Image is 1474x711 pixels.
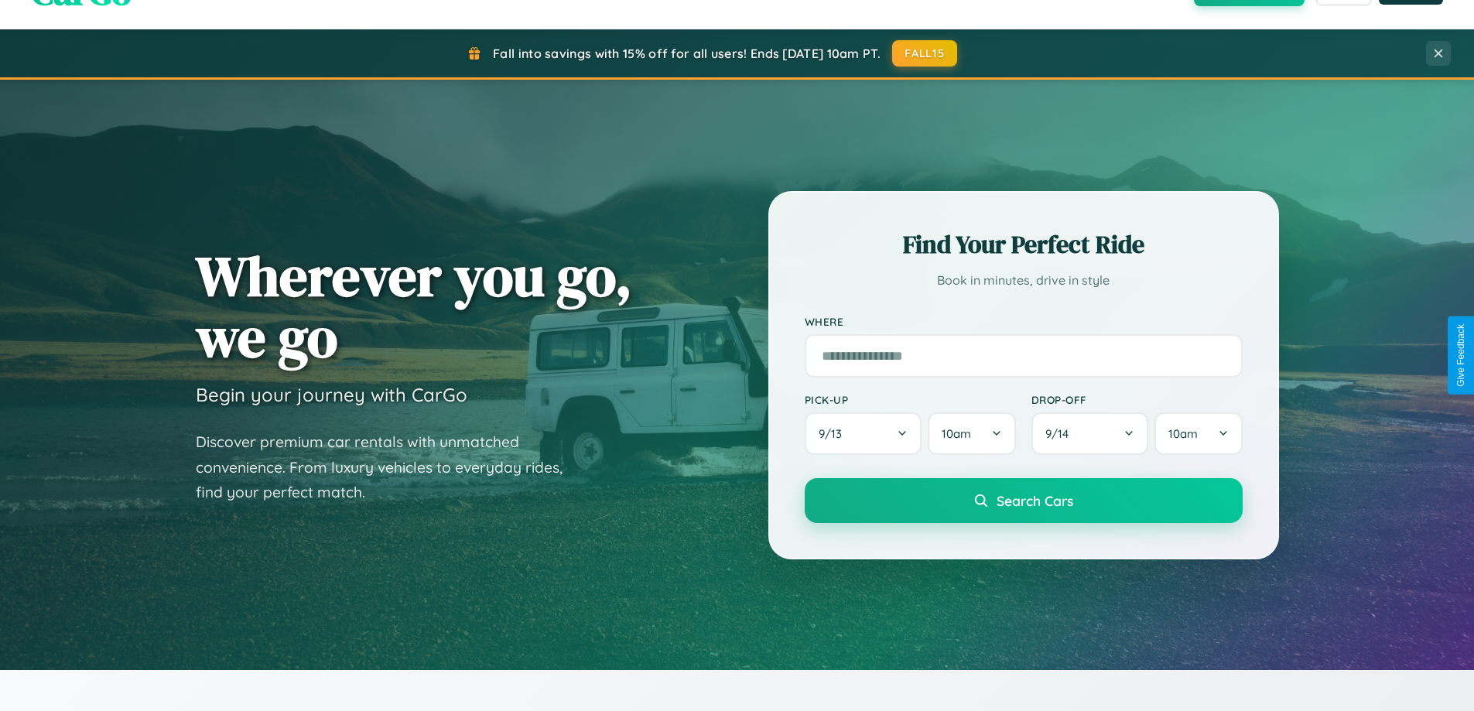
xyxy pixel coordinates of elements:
h1: Wherever you go, we go [196,245,632,367]
span: 9 / 14 [1045,426,1076,441]
span: Search Cars [997,492,1073,509]
label: Where [805,315,1243,328]
button: 10am [1154,412,1242,455]
button: 9/14 [1031,412,1149,455]
p: Book in minutes, drive in style [805,269,1243,292]
label: Pick-up [805,393,1016,406]
button: 10am [928,412,1015,455]
p: Discover premium car rentals with unmatched convenience. From luxury vehicles to everyday rides, ... [196,429,583,505]
span: Fall into savings with 15% off for all users! Ends [DATE] 10am PT. [493,46,881,61]
label: Drop-off [1031,393,1243,406]
button: FALL15 [892,40,957,67]
div: Give Feedback [1455,324,1466,387]
h3: Begin your journey with CarGo [196,383,467,406]
span: 10am [1168,426,1198,441]
h2: Find Your Perfect Ride [805,227,1243,261]
span: 9 / 13 [819,426,850,441]
button: Search Cars [805,478,1243,523]
button: 9/13 [805,412,922,455]
span: 10am [942,426,971,441]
